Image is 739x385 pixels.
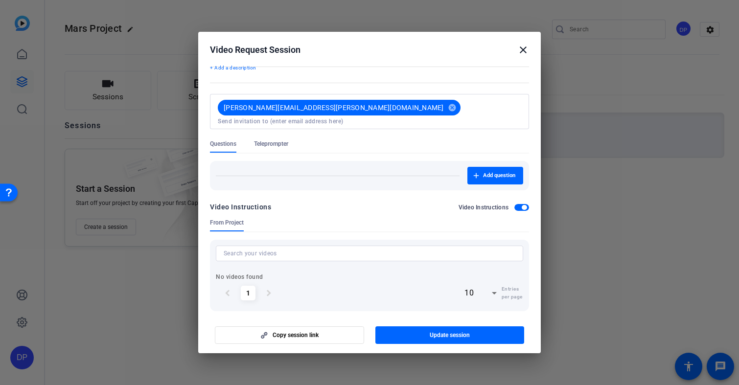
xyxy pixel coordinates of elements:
button: Add question [467,167,523,184]
span: [PERSON_NAME][EMAIL_ADDRESS][PERSON_NAME][DOMAIN_NAME] [224,103,444,113]
p: + Add a description [210,64,529,72]
span: Add question [483,172,515,180]
mat-icon: cancel [444,103,461,112]
h2: Video Instructions [459,204,509,211]
p: No videos found [216,273,523,281]
span: Questions [210,140,236,148]
div: Video Instructions [210,201,271,213]
span: 10 [464,288,474,297]
div: Video Request Session [210,44,529,56]
button: Copy session link [215,326,364,344]
button: Update session [375,326,525,344]
span: From Project [210,219,244,226]
input: Search your videos [224,248,515,259]
mat-icon: close [517,44,529,56]
input: Send invitation to (enter email address here) [218,117,521,125]
span: Entries per page [502,285,523,301]
span: Teleprompter [254,140,288,148]
span: Copy session link [273,331,319,339]
span: Update session [430,331,470,339]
